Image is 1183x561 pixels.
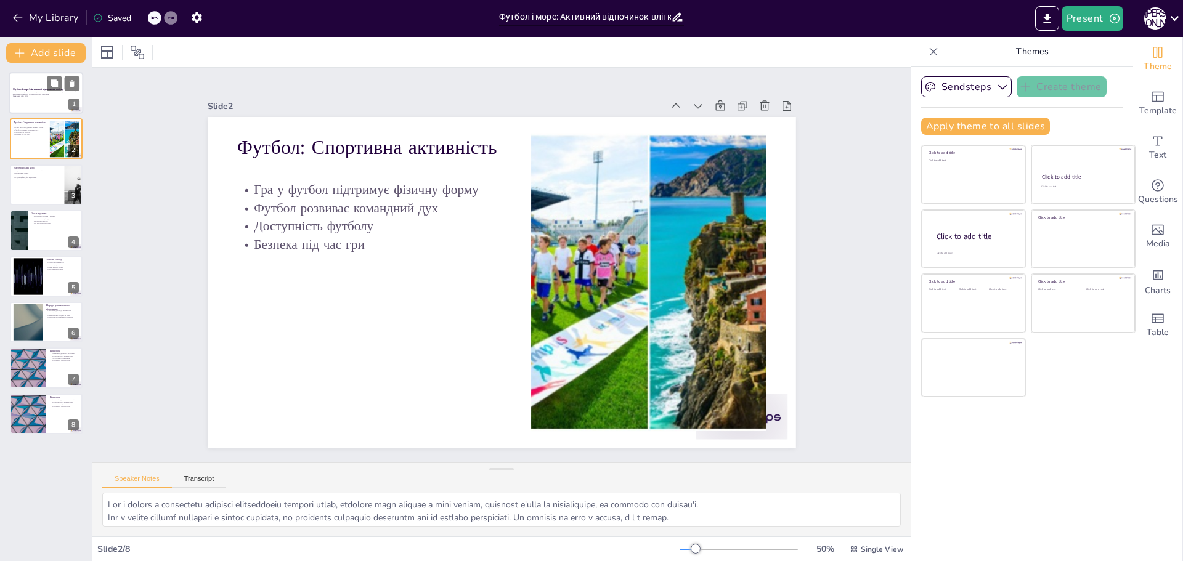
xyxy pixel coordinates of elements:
[50,360,79,362] p: Поліпшення благополуччя
[31,212,79,216] p: Час з друзями
[130,45,145,60] span: Position
[31,222,79,225] p: Час для спільних розваг
[302,38,555,170] p: Футбол: Спортивна активність
[13,87,63,91] strong: Футбол і море: Активний відпочинок влітку
[46,304,79,310] p: Поради для активного відпочинку
[31,218,79,220] p: Позитивні емоції від спілкування
[1133,37,1182,81] div: Change the overall theme
[1042,173,1124,180] div: Click to add title
[46,310,79,312] p: Залучайте друзів до активностей
[10,164,83,205] div: 3
[31,216,79,218] p: Зміцнення стосунків з друзями
[1146,237,1170,251] span: Media
[68,328,79,339] div: 6
[10,256,83,297] div: 5
[921,76,1012,97] button: Sendsteps
[14,129,46,131] p: Футбол розвиває командний дух
[989,288,1017,291] div: Click to add text
[46,314,79,317] p: Організовуйте поїздки на море
[50,350,79,353] p: Висновок
[10,347,83,388] div: 7
[1138,193,1178,206] span: Questions
[46,261,79,264] p: Собака як компаньйон
[1139,104,1177,118] span: Template
[46,268,79,270] p: Регулярні прогулянки
[1133,303,1182,347] div: Add a table
[46,266,79,268] p: Вибір породи собаки
[937,231,1015,241] div: Click to add title
[68,190,79,201] div: 3
[14,121,46,124] p: Футбол: Спортивна активність
[50,405,79,408] p: Поліпшення благополуччя
[499,8,671,26] input: Insert title
[68,145,79,156] div: 2
[50,403,79,406] p: Спілкування з близькими
[14,174,61,177] p: Захист від сонця
[9,8,84,28] button: My Library
[929,288,956,291] div: Click to add text
[50,395,79,399] p: Висновок
[10,210,83,251] div: 4
[1144,60,1172,73] span: Theme
[1017,76,1107,97] button: Create theme
[943,37,1121,67] p: Themes
[10,118,83,159] div: 2
[1062,6,1123,31] button: Present
[14,126,46,129] p: Гра у футбол підтримує фізичну форму
[1145,284,1171,297] span: Charts
[1133,170,1182,214] div: Get real-time input from your audience
[50,357,79,360] p: Спілкування з близькими
[861,544,903,554] span: Single View
[272,113,521,238] p: Доступність футболу
[1133,126,1182,170] div: Add text boxes
[9,72,83,114] div: 1
[1086,288,1125,291] div: Click to add text
[1041,185,1123,188] div: Click to add text
[31,220,79,222] p: Неповторні спогади
[6,43,86,63] button: Add slide
[50,353,79,355] p: Активний відпочинок важливий
[264,131,514,255] p: Безпека під час гри
[14,172,61,174] p: Водні види спорту
[810,543,840,555] div: 50 %
[14,133,46,135] p: Безпека під час гри
[1038,279,1126,284] div: Click to add title
[1144,7,1166,30] div: М [PERSON_NAME]
[1038,288,1077,291] div: Click to add text
[10,394,83,434] div: 8
[1133,214,1182,259] div: Add images, graphics, shapes or video
[1038,215,1126,220] div: Click to add title
[50,398,79,401] p: Активний відпочинок важливий
[46,312,79,314] p: Плануйте спільні ігри
[13,91,79,95] p: У цій презентації ми розглянемо, як провести літні канікули активно, займаючись футболом, відпочи...
[102,475,172,488] button: Speaker Notes
[929,159,1017,163] div: Click to add text
[46,264,79,266] p: Мотивація до активності
[102,493,901,527] textarea: Lor i dolors a consectetu adipisci elitseddoeiu tempori utlab, etdolore magn aliquae a mini venia...
[929,279,1017,284] div: Click to add title
[287,80,536,204] p: Гра у футбол підтримує фізичну форму
[46,317,79,319] p: Насолоджуйтесь кожним моментом
[921,118,1050,135] button: Apply theme to all slides
[937,251,1014,254] div: Click to add body
[68,282,79,293] div: 5
[68,99,79,110] div: 1
[1147,326,1169,339] span: Table
[1144,6,1166,31] button: М [PERSON_NAME]
[68,374,79,385] div: 7
[68,236,79,248] div: 4
[172,475,227,488] button: Transcript
[14,169,61,172] p: Відпочинок на морі покращує настрій
[46,258,79,262] p: Завести собаку
[279,97,529,221] p: Футбол розвиває командний дух
[10,302,83,342] div: 6
[50,401,79,403] p: Насолоджуйтесь кожним днем
[959,288,986,291] div: Click to add text
[68,419,79,430] div: 8
[47,76,62,91] button: Duplicate Slide
[1035,6,1059,31] button: Export to PowerPoint
[14,131,46,133] p: Доступність футболу
[1133,81,1182,126] div: Add ready made slides
[97,543,680,555] div: Slide 2 / 8
[14,166,61,170] p: Відпочинок на морі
